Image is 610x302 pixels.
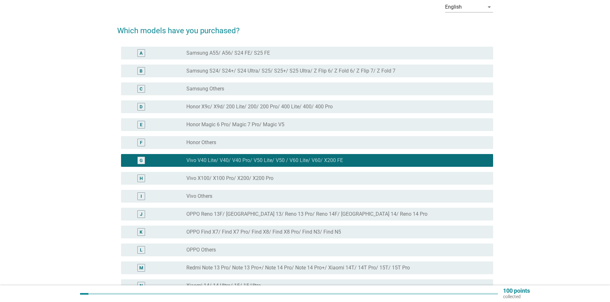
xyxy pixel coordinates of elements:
[186,193,212,199] label: Vivo Others
[186,283,261,289] label: Xiaomi 14/ 14 Ultra/ 15/ 15 Ultra
[445,4,462,10] div: English
[139,265,143,271] div: M
[140,86,142,92] div: C
[186,157,343,164] label: Vivo V40 Lite/ V40/ V40 Pro/ V50 Lite/ V50 / V60 Lite/ V60/ X200 FE
[140,68,142,74] div: B
[503,288,530,294] p: 100 points
[186,139,216,146] label: Honor Others
[186,247,216,253] label: OPPO Others
[140,247,142,253] div: L
[186,50,270,56] label: Samsung A55/ A56/ S24 FE/ S25 FE
[141,193,142,200] div: I
[186,265,410,271] label: Redmi Note 13 Pro/ Note 13 Pro+/ Note 14 Pro/ Note 14 Pro+/ Xiaomi 14T/ 14T Pro/ 15T/ 15T Pro
[186,211,427,217] label: OPPO Reno 13F/ [GEOGRAPHIC_DATA] 13/ Reno 13 Pro/ Reno 14F/ [GEOGRAPHIC_DATA] 14/ Reno 14 Pro
[140,229,142,236] div: K
[503,294,530,299] p: collected
[186,229,341,235] label: OPPO Find X7/ Find X7 Pro/ Find X8/ Find X8 Pro/ Find N3/ Find N5
[186,86,224,92] label: Samsung Others
[140,157,143,164] div: G
[140,50,142,57] div: A
[186,104,333,110] label: Honor X9c/ X9d/ 200 Lite/ 200/ 200 Pro/ 400 Lite/ 400/ 400 Pro
[140,175,143,182] div: H
[140,211,142,218] div: J
[140,121,142,128] div: E
[117,19,493,36] h2: Which models have you purchased?
[485,3,493,11] i: arrow_drop_down
[140,104,142,110] div: D
[186,121,284,128] label: Honor Magic 6 Pro/ Magic 7 Pro/ Magic V5
[140,139,142,146] div: F
[186,175,273,182] label: Vivo X100/ X100 Pro/ X200/ X200 Pro
[140,283,143,289] div: N
[186,68,395,74] label: Samsung S24/ S24+/ S24 Ultra/ S25/ S25+/ S25 Ultra/ Z Flip 6/ Z Fold 6/ Z Flip 7/ Z Fold 7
